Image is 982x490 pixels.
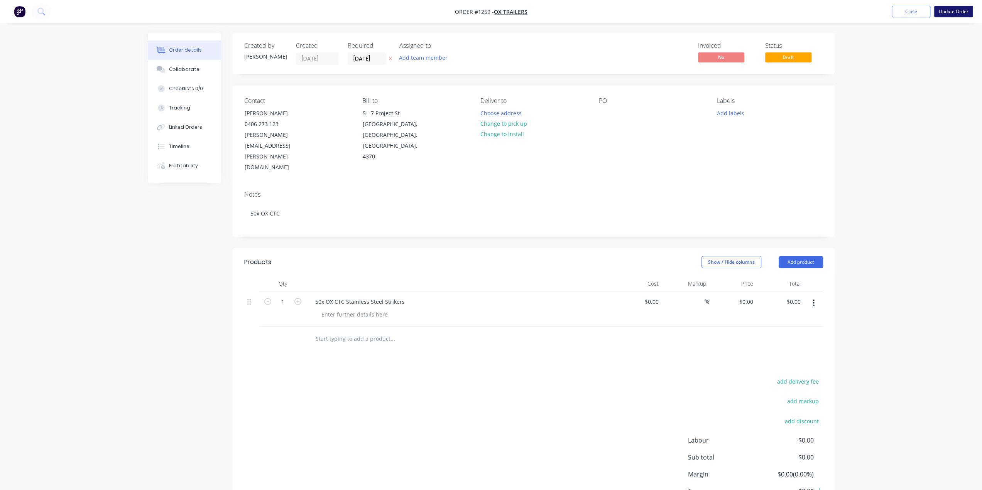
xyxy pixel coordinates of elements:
button: Collaborate [148,60,221,79]
div: Qty [260,276,306,291]
div: Timeline [169,143,189,150]
div: PO [599,97,705,104]
div: Deliver to [480,97,586,104]
span: Sub total [688,453,757,462]
div: Invoiced [698,42,756,49]
button: Tracking [148,98,221,118]
div: Linked Orders [169,124,202,131]
img: Factory [14,6,25,17]
div: Profitability [169,162,198,169]
div: Checklists 0/0 [169,85,203,92]
div: Order details [169,47,202,54]
div: 5 - 7 Project St[GEOGRAPHIC_DATA], [GEOGRAPHIC_DATA], [GEOGRAPHIC_DATA], 4370 [356,108,433,162]
span: Draft [765,52,811,62]
div: Markup [662,276,709,291]
button: Update Order [934,6,973,17]
button: Checklists 0/0 [148,79,221,98]
button: Change to pick up [476,118,531,129]
button: Profitability [148,156,221,175]
div: 5 - 7 Project St [363,108,427,119]
div: Created [296,42,338,49]
button: Change to install [476,129,528,139]
button: Add labels [713,108,748,118]
span: Labour [688,436,757,445]
div: [GEOGRAPHIC_DATA], [GEOGRAPHIC_DATA], [GEOGRAPHIC_DATA], 4370 [363,119,427,162]
div: [PERSON_NAME][EMAIL_ADDRESS][PERSON_NAME][DOMAIN_NAME] [245,130,309,173]
button: Timeline [148,137,221,156]
span: No [698,52,744,62]
div: Status [765,42,823,49]
span: $0.00 [756,453,813,462]
div: Assigned to [399,42,477,49]
span: $0.00 ( 0.00 %) [756,470,813,479]
div: Total [756,276,804,291]
button: add delivery fee [773,376,823,387]
button: Close [892,6,930,17]
div: 50x OX CTC [244,202,823,225]
div: 0406 273 123 [245,119,309,130]
button: add markup [783,396,823,406]
div: [PERSON_NAME] [244,52,287,61]
button: Order details [148,40,221,60]
div: Price [709,276,757,291]
input: Start typing to add a product... [315,331,470,347]
div: [PERSON_NAME] [245,108,309,119]
div: Labels [717,97,823,104]
div: Products [244,258,271,267]
a: Ox Trailers [494,8,527,15]
div: [PERSON_NAME]0406 273 123[PERSON_NAME][EMAIL_ADDRESS][PERSON_NAME][DOMAIN_NAME] [238,108,315,173]
div: Notes [244,191,823,198]
span: $0.00 [756,436,813,445]
span: Margin [688,470,757,479]
button: Choose address [476,108,526,118]
button: Add team member [395,52,451,63]
div: Cost [615,276,662,291]
div: Tracking [169,104,190,111]
div: Collaborate [169,66,199,73]
div: Required [348,42,390,49]
span: % [705,297,709,306]
div: Bill to [362,97,468,104]
span: Order #1259 - [455,8,494,15]
div: Contact [244,97,350,104]
button: Add team member [399,52,452,63]
button: add discount [781,416,823,426]
div: Created by [244,42,287,49]
button: Add product [779,256,823,268]
button: Show / Hide columns [701,256,761,268]
div: 50x OX CTC Stainless Steel Strikers [309,296,411,307]
button: Linked Orders [148,118,221,137]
